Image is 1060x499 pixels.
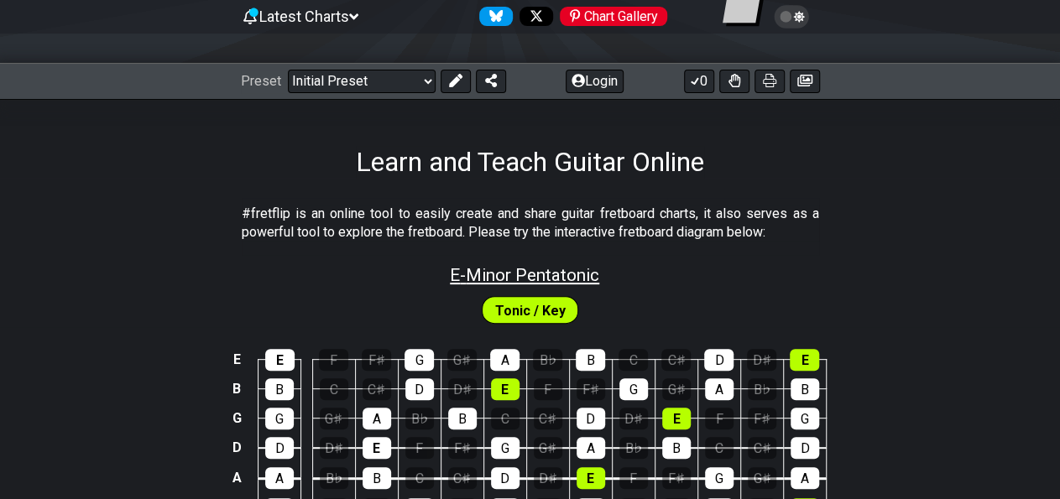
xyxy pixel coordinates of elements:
div: D♯ [320,437,348,459]
div: Chart Gallery [560,7,667,26]
div: F [534,378,562,400]
button: Create image [790,70,820,93]
div: B♭ [320,467,348,489]
div: B [662,437,691,459]
div: E [577,467,605,489]
div: G♯ [534,437,562,459]
div: C♯ [661,349,691,371]
div: E [363,437,391,459]
div: D [577,408,605,429]
div: C♯ [363,378,391,400]
div: E [265,349,295,371]
td: E [227,345,247,374]
div: F [619,467,648,489]
span: Preset [241,73,281,89]
div: B♭ [533,349,562,371]
div: F [319,349,348,371]
div: G [491,437,520,459]
div: E [790,349,819,371]
div: D [704,349,734,371]
div: E [491,378,520,400]
select: Preset [288,70,436,93]
div: F [705,408,734,429]
div: C♯ [748,437,776,459]
td: A [227,462,247,493]
button: Login [566,70,624,93]
div: D♯ [619,408,648,429]
div: D♯ [534,467,562,489]
span: First enable full edit mode to edit [495,299,566,323]
div: B [363,467,391,489]
div: B [265,378,294,400]
td: B [227,374,247,403]
div: G [265,408,294,429]
div: B [448,408,477,429]
a: Follow #fretflip at X [513,7,553,26]
div: C [320,378,348,400]
div: A [363,408,391,429]
div: A [705,378,734,400]
h1: Learn and Teach Guitar Online [356,146,704,178]
div: G [619,378,648,400]
div: G [705,467,734,489]
div: C [619,349,648,371]
div: G [405,349,434,371]
div: A [791,467,819,489]
span: Toggle light / dark theme [782,9,802,24]
a: #fretflip at Pinterest [553,7,667,26]
div: C [705,437,734,459]
div: F♯ [362,349,391,371]
div: G [791,408,819,429]
div: F♯ [748,408,776,429]
div: G♯ [662,378,691,400]
div: E [662,408,691,429]
div: G♯ [447,349,477,371]
div: C♯ [448,467,477,489]
div: B♭ [748,378,776,400]
span: Latest Charts [259,8,349,25]
div: F [405,437,434,459]
div: F♯ [448,437,477,459]
div: F♯ [577,378,605,400]
span: E - Minor Pentatonic [450,265,599,285]
button: Toggle Dexterity for all fretkits [719,70,749,93]
td: D [227,433,247,463]
div: D♯ [448,378,477,400]
div: D [405,378,434,400]
div: D [791,437,819,459]
div: D [265,437,294,459]
div: C [491,408,520,429]
div: B♭ [405,408,434,429]
div: C [405,467,434,489]
div: F♯ [662,467,691,489]
button: 0 [684,70,714,93]
button: Edit Preset [441,70,471,93]
td: G [227,403,247,433]
div: A [265,467,294,489]
a: Follow #fretflip at Bluesky [473,7,513,26]
div: G♯ [320,408,348,429]
div: G♯ [748,467,776,489]
div: D [491,467,520,489]
div: A [577,437,605,459]
p: #fretflip is an online tool to easily create and share guitar fretboard charts, it also serves as... [242,205,819,242]
div: D♯ [747,349,776,371]
div: B [576,349,605,371]
div: B [791,378,819,400]
button: Share Preset [476,70,506,93]
button: Print [755,70,785,93]
div: B♭ [619,437,648,459]
div: C♯ [534,408,562,429]
div: A [490,349,520,371]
